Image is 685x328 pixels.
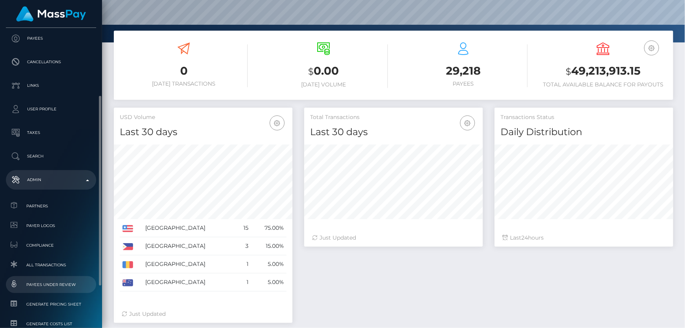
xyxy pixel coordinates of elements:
[502,234,665,242] div: Last hours
[6,296,96,313] a: Generate Pricing Sheet
[236,255,252,273] td: 1
[9,280,93,289] span: Payees under Review
[122,225,133,232] img: US.png
[9,221,93,230] span: Payer Logos
[312,234,475,242] div: Just Updated
[122,310,285,318] div: Just Updated
[539,63,667,79] h3: 49,213,913.15
[9,174,93,186] p: Admin
[310,114,477,121] h5: Total Transactions
[6,99,96,119] a: User Profile
[9,103,93,115] p: User Profile
[6,257,96,273] a: All Transactions
[566,66,571,77] small: $
[120,63,248,79] h3: 0
[9,80,93,92] p: Links
[6,198,96,214] a: Partners
[6,170,96,190] a: Admin
[6,147,96,166] a: Search
[122,279,133,286] img: AU.png
[6,29,96,48] a: Payees
[6,76,96,95] a: Links
[142,255,236,273] td: [GEOGRAPHIC_DATA]
[9,56,93,68] p: Cancellations
[251,237,287,255] td: 15.00%
[251,219,287,237] td: 75.00%
[122,243,133,250] img: PH.png
[122,261,133,268] img: RO.png
[120,81,248,87] h6: [DATE] Transactions
[16,6,86,22] img: MassPay Logo
[259,63,387,79] h3: 0.00
[6,217,96,234] a: Payer Logos
[9,202,93,211] span: Partners
[9,241,93,250] span: Compliance
[236,237,252,255] td: 3
[9,260,93,269] span: All Transactions
[6,237,96,254] a: Compliance
[9,127,93,139] p: Taxes
[539,81,667,88] h6: Total Available Balance for Payouts
[120,114,287,121] h5: USD Volume
[6,276,96,293] a: Payees under Review
[6,52,96,72] a: Cancellations
[251,255,287,273] td: 5.00%
[9,33,93,44] p: Payees
[251,273,287,291] td: 5.00%
[501,125,667,139] h4: Daily Distribution
[142,273,236,291] td: [GEOGRAPHIC_DATA]
[6,123,96,143] a: Taxes
[236,219,252,237] td: 15
[9,150,93,162] p: Search
[400,63,528,79] h3: 29,218
[501,114,667,121] h5: Transactions Status
[120,125,287,139] h4: Last 30 days
[400,81,528,87] h6: Payees
[310,125,477,139] h4: Last 30 days
[9,300,93,309] span: Generate Pricing Sheet
[521,234,528,241] span: 24
[308,66,314,77] small: $
[142,237,236,255] td: [GEOGRAPHIC_DATA]
[236,273,252,291] td: 1
[142,219,236,237] td: [GEOGRAPHIC_DATA]
[259,81,387,88] h6: [DATE] Volume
